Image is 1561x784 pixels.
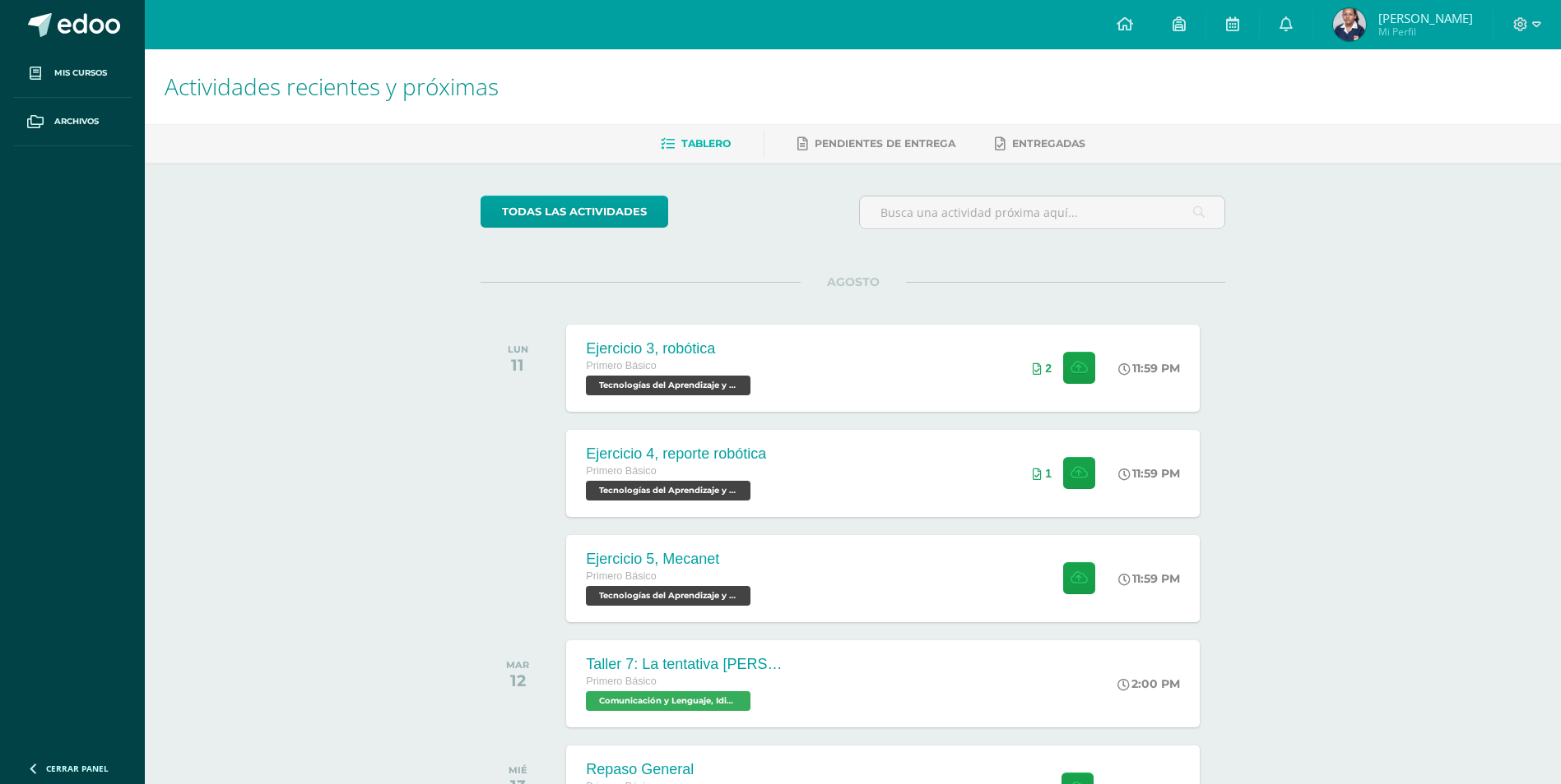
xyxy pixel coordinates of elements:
[586,465,656,477] span: Primero Básico
[586,570,656,582] span: Primero Básico
[860,196,1224,228] input: Busca una actividad próxima aquí...
[46,763,109,774] span: Cerrar panel
[801,274,906,289] span: AGOSTO
[1045,362,1052,375] span: 2
[54,67,107,80] span: Mis cursos
[586,586,750,606] span: Tecnologías del Aprendizaje y la Comunicación 'B'
[13,98,132,146] a: Archivos
[508,344,528,355] div: LUN
[681,137,731,150] span: Tablero
[506,659,529,671] div: MAR
[586,676,656,687] span: Primero Básico
[508,355,528,375] div: 11
[586,551,755,568] div: Ejercicio 5, Mecanet
[1012,137,1085,150] span: Entregadas
[1118,466,1180,481] div: 11:59 PM
[54,115,99,128] span: Archivos
[1117,676,1180,691] div: 2:00 PM
[165,71,499,102] span: Actividades recientes y próximas
[1378,25,1473,39] span: Mi Perfil
[661,131,731,157] a: Tablero
[586,340,755,357] div: Ejercicio 3, robótica
[586,761,694,778] div: Repaso General
[1118,361,1180,376] div: 11:59 PM
[509,764,527,776] div: MIÉ
[1033,362,1052,375] div: Archivos entregados
[506,671,529,690] div: 12
[586,376,750,395] span: Tecnologías del Aprendizaje y la Comunicación 'B'
[586,360,656,371] span: Primero Básico
[586,656,783,673] div: Taller 7: La tentativa [PERSON_NAME]
[797,131,955,157] a: Pendientes de entrega
[815,137,955,150] span: Pendientes de entrega
[586,445,766,463] div: Ejercicio 4, reporte robótica
[1378,10,1473,26] span: [PERSON_NAME]
[586,691,750,711] span: Comunicación y Lenguaje, Idioma Español 'B'
[1033,467,1052,480] div: Archivos entregados
[1118,571,1180,586] div: 11:59 PM
[586,481,750,500] span: Tecnologías del Aprendizaje y la Comunicación 'B'
[13,49,132,98] a: Mis cursos
[995,131,1085,157] a: Entregadas
[1333,8,1366,41] img: c45156e0c4315c6567920413048186af.png
[481,196,668,228] a: todas las Actividades
[1045,467,1052,480] span: 1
